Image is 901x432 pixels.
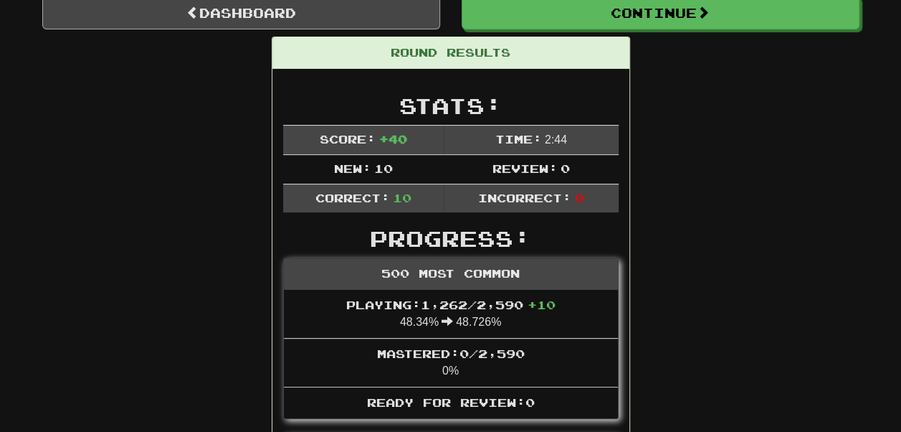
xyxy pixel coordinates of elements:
span: 10 [393,191,411,205]
span: + 40 [378,132,406,146]
span: Playing: 1,262 / 2,590 [346,298,556,311]
span: Review: [492,161,557,175]
span: Ready for Review: 0 [367,395,535,409]
div: 500 Most Common [284,258,618,290]
span: 2 : 44 [545,133,567,146]
span: Correct: [315,191,389,205]
span: 0 [574,191,583,205]
span: Incorrect: [478,191,571,205]
span: Score: [320,132,376,146]
h2: Progress: [283,227,619,250]
span: 0 [561,161,570,175]
li: 0% [284,338,618,388]
span: 10 [374,161,393,175]
h2: Stats: [283,94,619,118]
span: New: [333,161,371,175]
span: + 10 [528,298,556,311]
span: Mastered: 0 / 2,590 [377,347,525,360]
span: Time: [495,132,541,146]
li: 48.34% 48.726% [284,290,618,339]
div: Round Results [272,37,629,69]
